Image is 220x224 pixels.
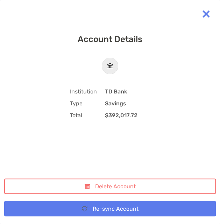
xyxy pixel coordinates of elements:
[49,34,171,44] h3: Account Details
[4,178,216,194] button: Delete Account
[70,100,105,107] span: Type
[70,112,105,119] span: Total
[105,88,127,95] b: TD Bank
[199,7,213,21] img: close modal icon
[105,100,126,107] b: Savings
[4,201,216,216] button: Re-sync Account
[105,112,137,119] b: $392,017.72
[84,183,90,189] img: button icon
[81,206,87,211] img: button icon
[70,88,105,95] span: Institution
[102,58,118,74] img: TD Bank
